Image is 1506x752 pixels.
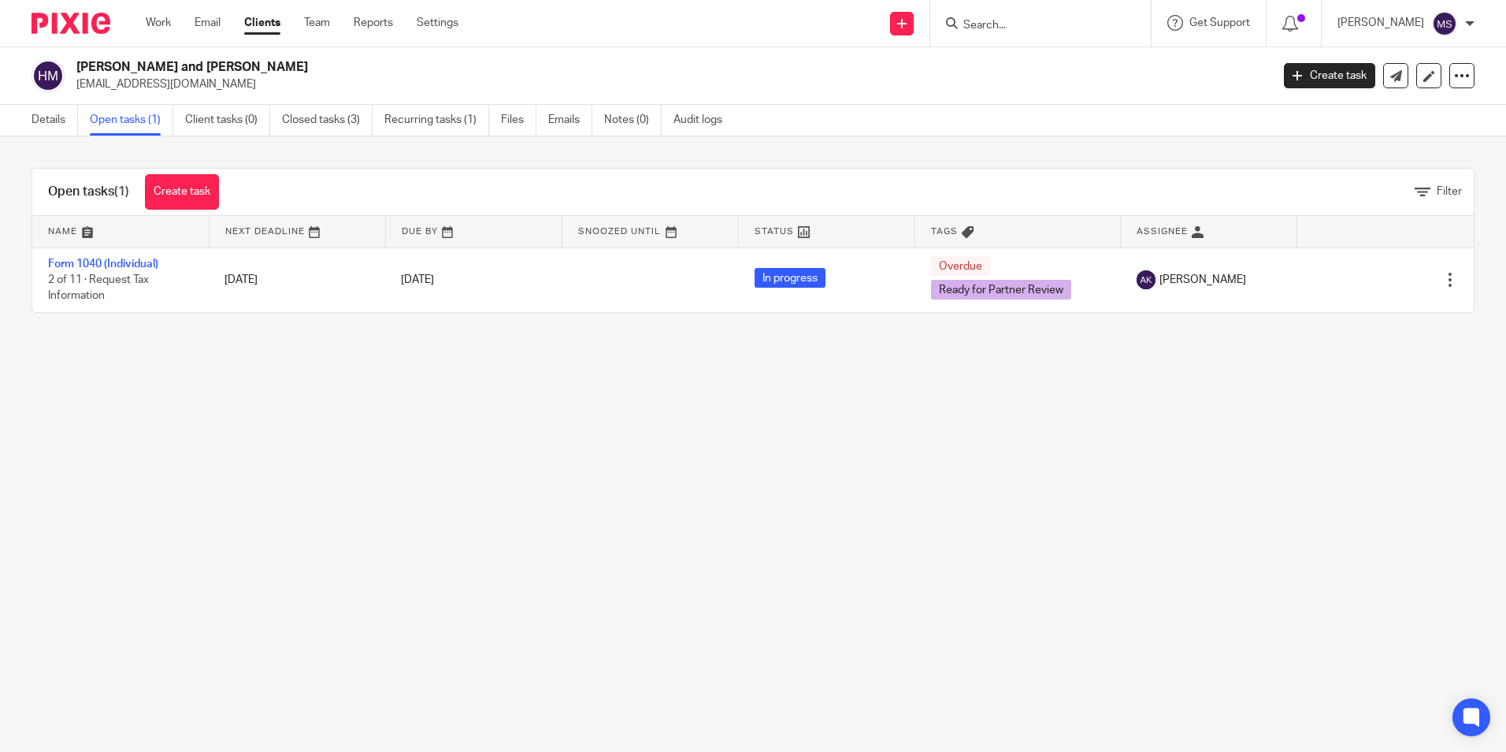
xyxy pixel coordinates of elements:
[1437,186,1462,197] span: Filter
[417,15,458,31] a: Settings
[401,274,434,285] span: [DATE]
[145,174,219,210] a: Create task
[1159,272,1246,288] span: [PERSON_NAME]
[673,105,734,136] a: Audit logs
[931,227,958,236] span: Tags
[962,19,1104,33] input: Search
[282,105,373,136] a: Closed tasks (3)
[114,185,129,198] span: (1)
[146,15,171,31] a: Work
[32,13,110,34] img: Pixie
[1337,15,1424,31] p: [PERSON_NAME]
[48,274,149,302] span: 2 of 11 · Request Tax Information
[384,105,489,136] a: Recurring tasks (1)
[48,184,129,200] h1: Open tasks
[90,105,173,136] a: Open tasks (1)
[755,268,825,288] span: In progress
[1432,11,1457,36] img: svg%3E
[501,105,536,136] a: Files
[1189,17,1250,28] span: Get Support
[548,105,592,136] a: Emails
[578,227,661,236] span: Snoozed Until
[209,248,385,312] td: [DATE]
[76,76,1260,92] p: [EMAIL_ADDRESS][DOMAIN_NAME]
[195,15,221,31] a: Email
[185,105,270,136] a: Client tasks (0)
[931,256,990,276] span: Overdue
[604,105,662,136] a: Notes (0)
[1284,63,1375,88] a: Create task
[755,227,794,236] span: Status
[304,15,330,31] a: Team
[354,15,393,31] a: Reports
[244,15,280,31] a: Clients
[32,59,65,92] img: svg%3E
[931,280,1071,300] span: Ready for Partner Review
[48,259,158,270] a: Form 1040 (Individual)
[76,59,1023,76] h2: [PERSON_NAME] and [PERSON_NAME]
[32,105,78,136] a: Details
[1137,270,1155,289] img: svg%3E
